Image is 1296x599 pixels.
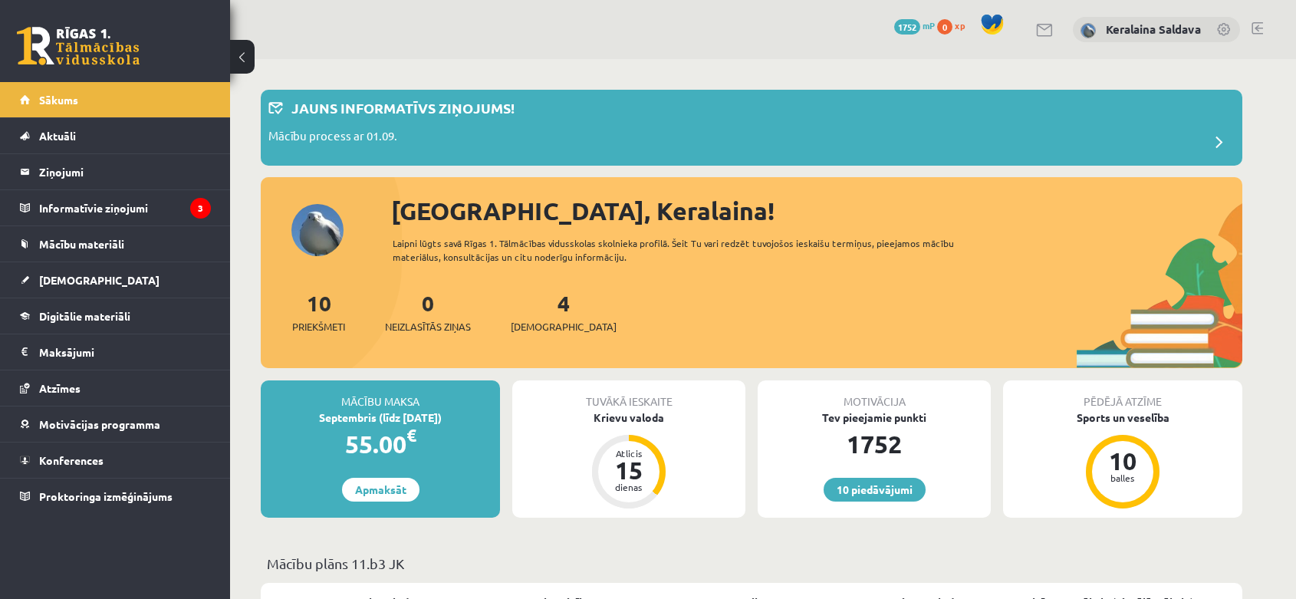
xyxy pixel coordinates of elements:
span: [DEMOGRAPHIC_DATA] [511,319,617,334]
div: 15 [606,458,652,482]
div: Motivācija [758,380,991,410]
legend: Maksājumi [39,334,211,370]
div: dienas [606,482,652,492]
span: Atzīmes [39,381,81,395]
a: Ziņojumi [20,154,211,189]
a: Proktoringa izmēģinājums [20,479,211,514]
a: 10Priekšmeti [292,289,345,334]
div: 55.00 [261,426,500,462]
span: Priekšmeti [292,319,345,334]
div: balles [1100,473,1146,482]
span: Konferences [39,453,104,467]
div: Mācību maksa [261,380,500,410]
p: Mācību plāns 11.b3 JK [267,553,1236,574]
a: Rīgas 1. Tālmācības vidusskola [17,27,140,65]
a: Jauns informatīvs ziņojums! Mācību process ar 01.09. [268,97,1235,158]
a: Informatīvie ziņojumi3 [20,190,211,225]
a: Krievu valoda Atlicis 15 dienas [512,410,745,511]
span: Proktoringa izmēģinājums [39,489,173,503]
div: [GEOGRAPHIC_DATA], Keralaina! [391,193,1242,229]
div: Krievu valoda [512,410,745,426]
span: Mācību materiāli [39,237,124,251]
a: Atzīmes [20,370,211,406]
a: 1752 mP [894,19,935,31]
a: Maksājumi [20,334,211,370]
a: Mācību materiāli [20,226,211,262]
span: [DEMOGRAPHIC_DATA] [39,273,160,287]
div: Pēdējā atzīme [1003,380,1242,410]
p: Mācību process ar 01.09. [268,127,397,149]
legend: Ziņojumi [39,154,211,189]
div: 1752 [758,426,991,462]
a: 0 xp [937,19,972,31]
div: Sports un veselība [1003,410,1242,426]
div: 10 [1100,449,1146,473]
a: Apmaksāt [342,478,419,502]
span: Digitālie materiāli [39,309,130,323]
div: Laipni lūgts savā Rīgas 1. Tālmācības vidusskolas skolnieka profilā. Šeit Tu vari redzēt tuvojošo... [393,236,982,264]
span: Motivācijas programma [39,417,160,431]
span: Aktuāli [39,129,76,143]
legend: Informatīvie ziņojumi [39,190,211,225]
p: Jauns informatīvs ziņojums! [291,97,515,118]
span: mP [923,19,935,31]
a: 4[DEMOGRAPHIC_DATA] [511,289,617,334]
span: € [406,424,416,446]
span: 1752 [894,19,920,35]
a: Digitālie materiāli [20,298,211,334]
a: Motivācijas programma [20,406,211,442]
div: Tev pieejamie punkti [758,410,991,426]
div: Atlicis [606,449,652,458]
a: 10 piedāvājumi [824,478,926,502]
a: 0Neizlasītās ziņas [385,289,471,334]
a: [DEMOGRAPHIC_DATA] [20,262,211,298]
div: Septembris (līdz [DATE]) [261,410,500,426]
i: 3 [190,198,211,219]
a: Sports un veselība 10 balles [1003,410,1242,511]
a: Aktuāli [20,118,211,153]
img: Keralaina Saldava [1081,23,1096,38]
a: Keralaina Saldava [1106,21,1201,37]
div: Tuvākā ieskaite [512,380,745,410]
span: 0 [937,19,952,35]
span: Sākums [39,93,78,107]
a: Sākums [20,82,211,117]
span: Neizlasītās ziņas [385,319,471,334]
a: Konferences [20,443,211,478]
span: xp [955,19,965,31]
